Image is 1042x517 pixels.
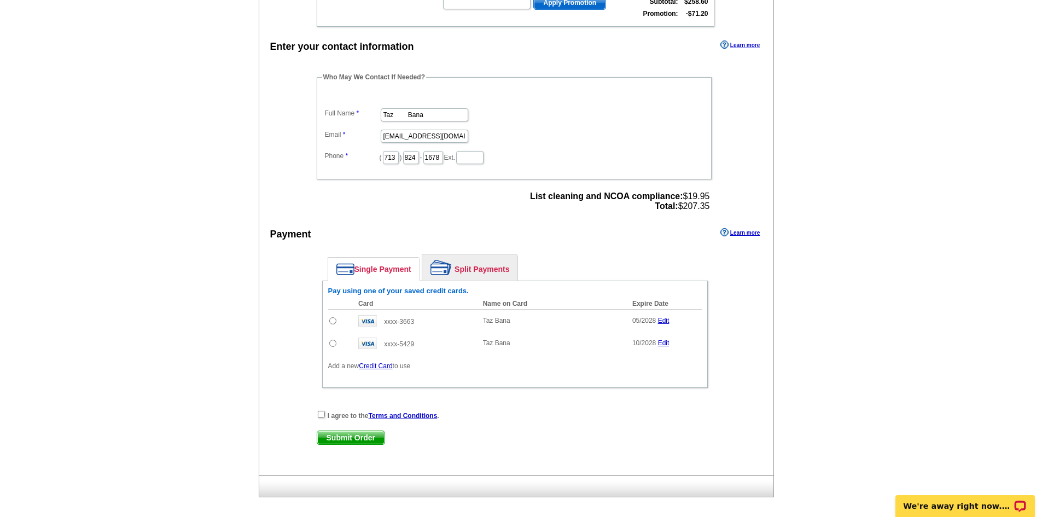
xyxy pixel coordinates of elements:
p: Add a new to use [328,361,702,371]
th: Name on Card [478,298,627,310]
img: visa.gif [358,338,377,349]
label: Email [325,130,380,140]
a: Learn more [720,228,760,237]
span: 05/2028 [632,317,656,324]
a: Learn more [720,40,760,49]
div: Enter your contact information [270,39,414,54]
span: Taz Bana [483,317,510,324]
h6: Pay using one of your saved credit cards. [328,287,702,295]
a: Split Payments [422,254,517,281]
img: visa.gif [358,315,377,327]
strong: Promotion: [643,10,678,18]
strong: -$71.20 [686,10,708,18]
th: Card [353,298,478,310]
iframe: LiveChat chat widget [888,483,1042,517]
img: single-payment.png [336,263,354,275]
label: Full Name [325,108,380,118]
a: Edit [658,317,670,324]
span: Taz Bana [483,339,510,347]
img: split-payment.png [430,260,452,275]
th: Expire Date [627,298,702,310]
legend: Who May We Contact If Needed? [322,72,426,82]
strong: Total: [655,201,678,211]
label: Phone [325,151,380,161]
a: Credit Card [359,362,392,370]
span: Submit Order [317,431,385,444]
a: Edit [658,339,670,347]
span: xxxx-3663 [384,318,414,326]
span: 10/2028 [632,339,656,347]
span: $19.95 $207.35 [530,191,709,211]
a: Single Payment [328,258,420,281]
span: xxxx-5429 [384,340,414,348]
strong: List cleaning and NCOA compliance: [530,191,683,201]
div: Payment [270,227,311,242]
a: Terms and Conditions [369,412,438,420]
dd: ( ) - Ext. [322,148,706,165]
strong: I agree to the . [328,412,439,420]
